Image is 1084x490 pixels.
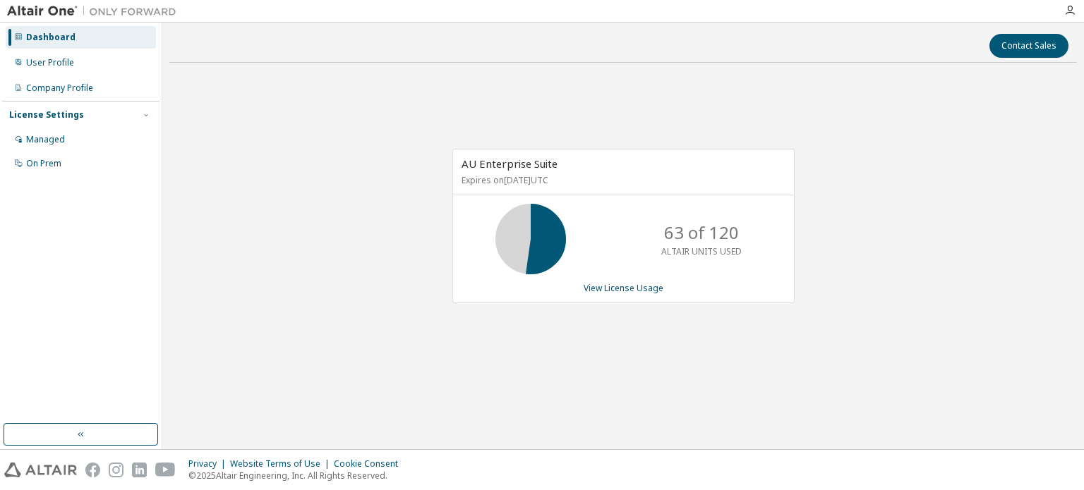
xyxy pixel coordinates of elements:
[26,57,74,68] div: User Profile
[4,463,77,477] img: altair_logo.svg
[155,463,176,477] img: youtube.svg
[188,458,230,470] div: Privacy
[132,463,147,477] img: linkedin.svg
[7,4,183,18] img: Altair One
[26,32,76,43] div: Dashboard
[26,134,65,145] div: Managed
[188,470,406,482] p: © 2025 Altair Engineering, Inc. All Rights Reserved.
[584,282,663,294] a: View License Usage
[85,463,100,477] img: facebook.svg
[661,245,742,257] p: ALTAIR UNITS USED
[230,458,334,470] div: Website Terms of Use
[989,34,1068,58] button: Contact Sales
[462,174,782,186] p: Expires on [DATE] UTC
[334,458,406,470] div: Cookie Consent
[9,109,84,121] div: License Settings
[109,463,124,477] img: instagram.svg
[462,157,558,171] span: AU Enterprise Suite
[664,221,739,245] p: 63 of 120
[26,158,61,169] div: On Prem
[26,82,93,94] div: Company Profile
